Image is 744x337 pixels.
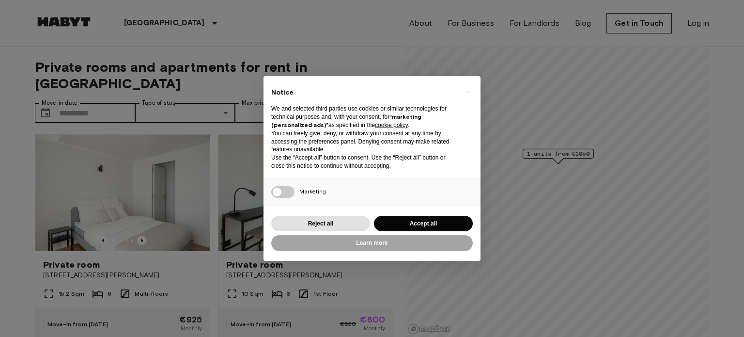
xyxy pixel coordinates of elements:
span: × [466,86,470,97]
h2: Notice [271,88,457,97]
button: Learn more [271,235,473,251]
button: Close this notice [460,84,476,99]
p: Use the “Accept all” button to consent. Use the “Reject all” button or close this notice to conti... [271,154,457,170]
p: We and selected third parties use cookies or similar technologies for technical purposes and, wit... [271,105,457,129]
span: Marketing [299,188,326,195]
a: cookie policy [375,122,408,128]
button: Accept all [374,216,473,232]
p: You can freely give, deny, or withdraw your consent at any time by accessing the preferences pane... [271,129,457,154]
strong: “marketing (personalized ads)” [271,113,421,128]
button: Reject all [271,216,370,232]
